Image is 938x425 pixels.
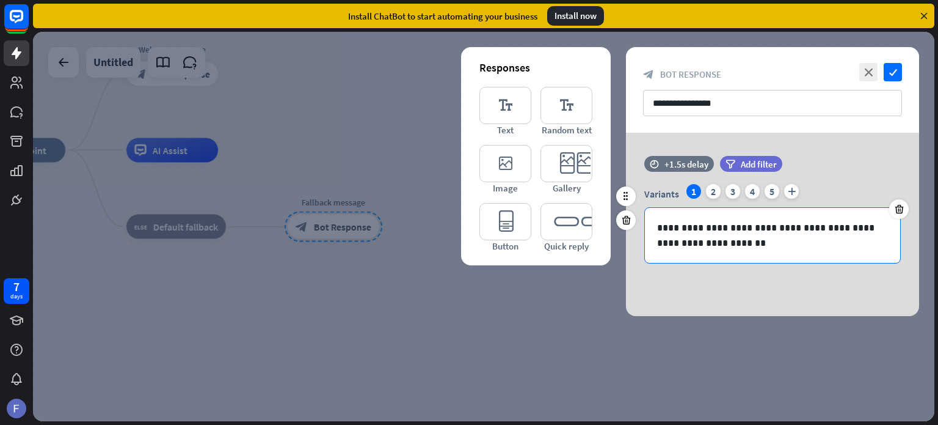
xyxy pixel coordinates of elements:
span: Variants [644,188,679,200]
i: close [859,63,878,81]
div: 2 [706,184,721,199]
div: 1 [686,184,701,199]
span: Bot Response [660,68,721,80]
div: 5 [765,184,779,199]
div: Install now [547,6,604,26]
div: +1.5s delay [664,158,708,170]
i: filter [725,160,735,169]
i: plus [784,184,799,199]
a: 7 days [4,278,29,304]
div: days [10,292,23,301]
div: 4 [745,184,760,199]
div: Install ChatBot to start automating your business [348,10,537,22]
button: Open LiveChat chat widget [10,5,46,42]
span: Add filter [741,158,777,170]
div: 3 [725,184,740,199]
i: time [650,160,659,168]
div: 7 [13,281,20,292]
i: check [884,63,902,81]
i: block_bot_response [643,69,654,80]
